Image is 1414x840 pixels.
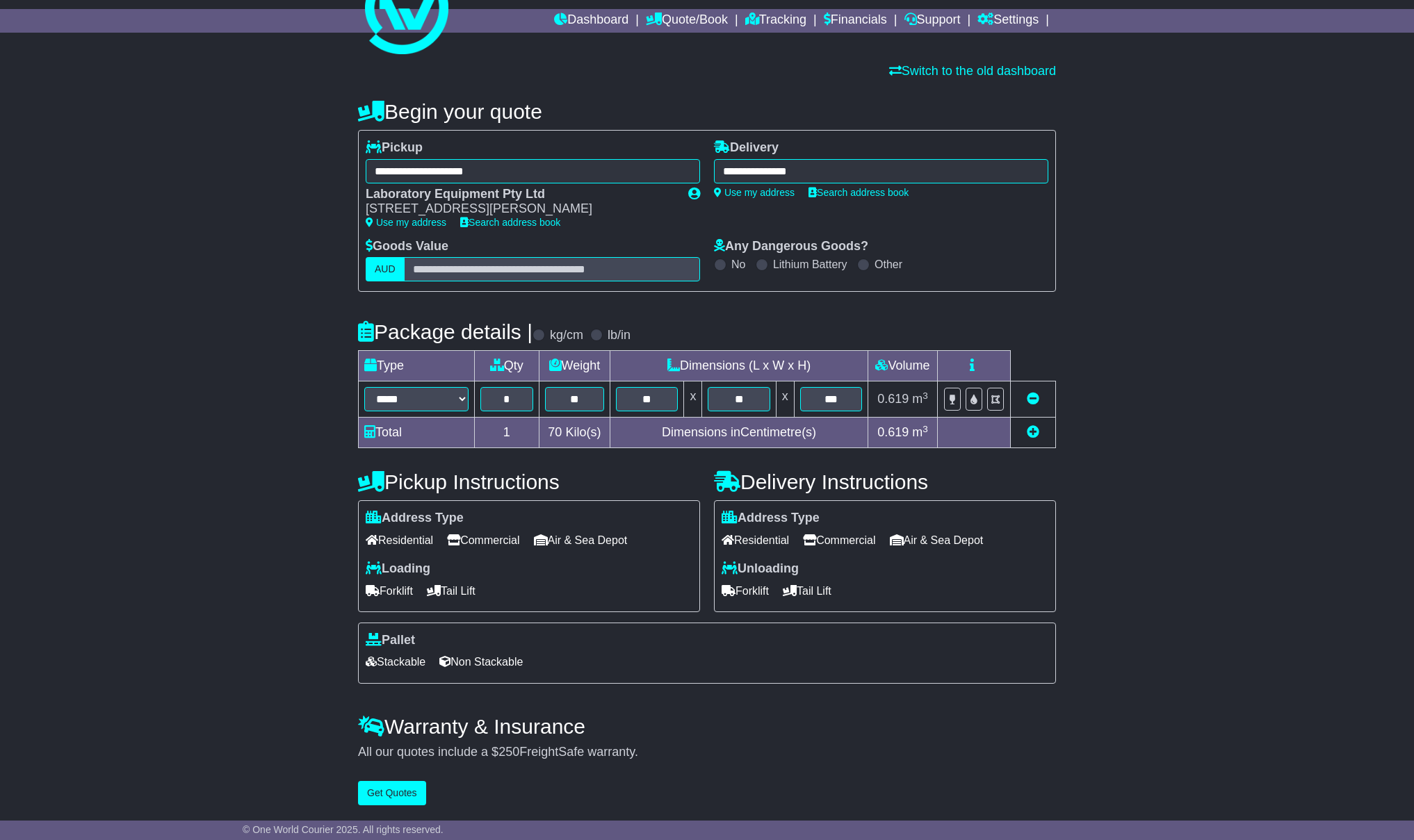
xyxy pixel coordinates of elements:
[550,328,583,343] label: kg/cm
[773,258,847,271] label: Lithium Battery
[803,529,875,551] span: Commercial
[714,187,795,198] a: Use my address
[684,381,702,418] td: x
[366,561,430,577] label: Loading
[439,651,523,673] span: Non Stackable
[977,9,1039,33] a: Settings
[498,745,519,759] span: 250
[824,9,887,33] a: Financials
[608,328,631,343] label: lb/in
[366,580,413,602] span: Forklift
[808,187,909,198] a: Search address book
[366,201,674,217] div: [STREET_ADDRESS][PERSON_NAME]
[366,511,464,526] label: Address Type
[890,529,984,551] span: Air & Sea Depot
[714,470,1056,493] h4: Delivery Instructions
[722,580,769,602] span: Forklift
[534,529,628,551] span: Air & Sea Depot
[714,239,868,254] label: Any Dangerous Goods?
[366,217,446,228] a: Use my address
[646,9,728,33] a: Quote/Book
[475,418,539,448] td: 1
[539,351,610,381] td: Weight
[889,64,1056,78] a: Switch to the old dashboard
[358,781,426,805] button: Get Quotes
[923,424,928,434] sup: 3
[366,187,674,202] div: Laboratory Equipment Pty Ltd
[366,651,425,673] span: Stackable
[912,425,928,439] span: m
[776,381,794,418] td: x
[904,9,961,33] a: Support
[722,561,799,577] label: Unloading
[1027,392,1039,406] a: Remove this item
[366,529,433,551] span: Residential
[539,418,610,448] td: Kilo(s)
[877,392,909,406] span: 0.619
[366,140,423,156] label: Pickup
[358,745,1056,760] div: All our quotes include a $ FreightSafe warranty.
[731,258,745,271] label: No
[475,351,539,381] td: Qty
[610,418,868,448] td: Dimensions in Centimetre(s)
[912,392,928,406] span: m
[358,320,533,343] h4: Package details |
[366,257,405,281] label: AUD
[460,217,560,228] a: Search address book
[714,140,779,156] label: Delivery
[359,418,475,448] td: Total
[447,529,519,551] span: Commercial
[783,580,831,602] span: Tail Lift
[745,9,806,33] a: Tracking
[877,425,909,439] span: 0.619
[366,633,415,648] label: Pallet
[722,511,820,526] label: Address Type
[868,351,937,381] td: Volume
[243,824,444,835] span: © One World Courier 2025. All rights reserved.
[923,390,928,401] sup: 3
[359,351,475,381] td: Type
[427,580,476,602] span: Tail Lift
[722,529,789,551] span: Residential
[366,239,448,254] label: Goods Value
[358,715,1056,738] h4: Warranty & Insurance
[358,100,1056,123] h4: Begin your quote
[358,470,700,493] h4: Pickup Instructions
[1027,425,1039,439] a: Add new item
[875,258,902,271] label: Other
[548,425,562,439] span: 70
[610,351,868,381] td: Dimensions (L x W x H)
[554,9,628,33] a: Dashboard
